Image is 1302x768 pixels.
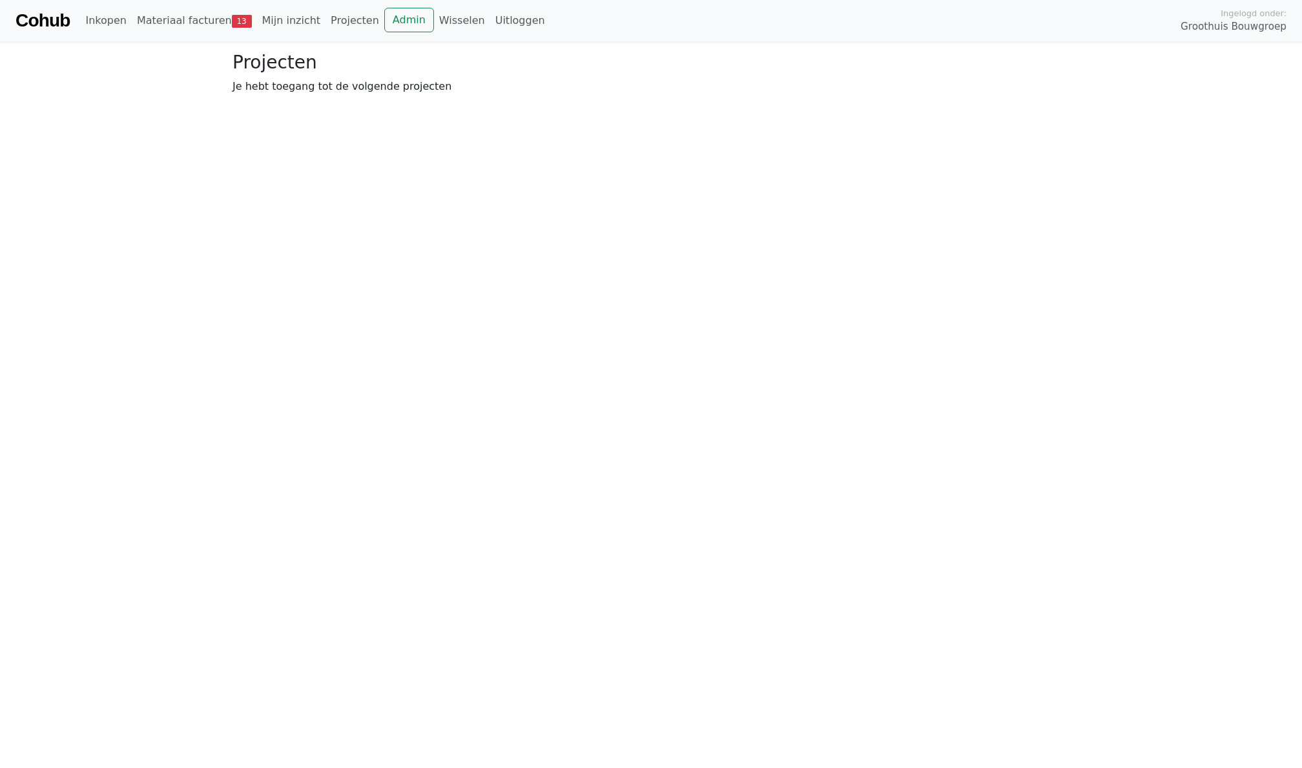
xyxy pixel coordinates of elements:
[384,8,434,32] a: Admin
[490,8,550,34] a: Uitloggen
[1221,7,1286,19] span: Ingelogd onder:
[1181,19,1286,34] span: Groothuis Bouwgroep
[80,8,131,34] a: Inkopen
[257,8,326,34] a: Mijn inzicht
[232,79,1069,94] p: Je hebt toegang tot de volgende projecten
[232,52,1069,74] h3: Projecten
[434,8,490,34] a: Wisselen
[15,5,70,36] a: Cohub
[232,15,252,28] span: 13
[325,8,384,34] a: Projecten
[132,8,257,34] a: Materiaal facturen13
